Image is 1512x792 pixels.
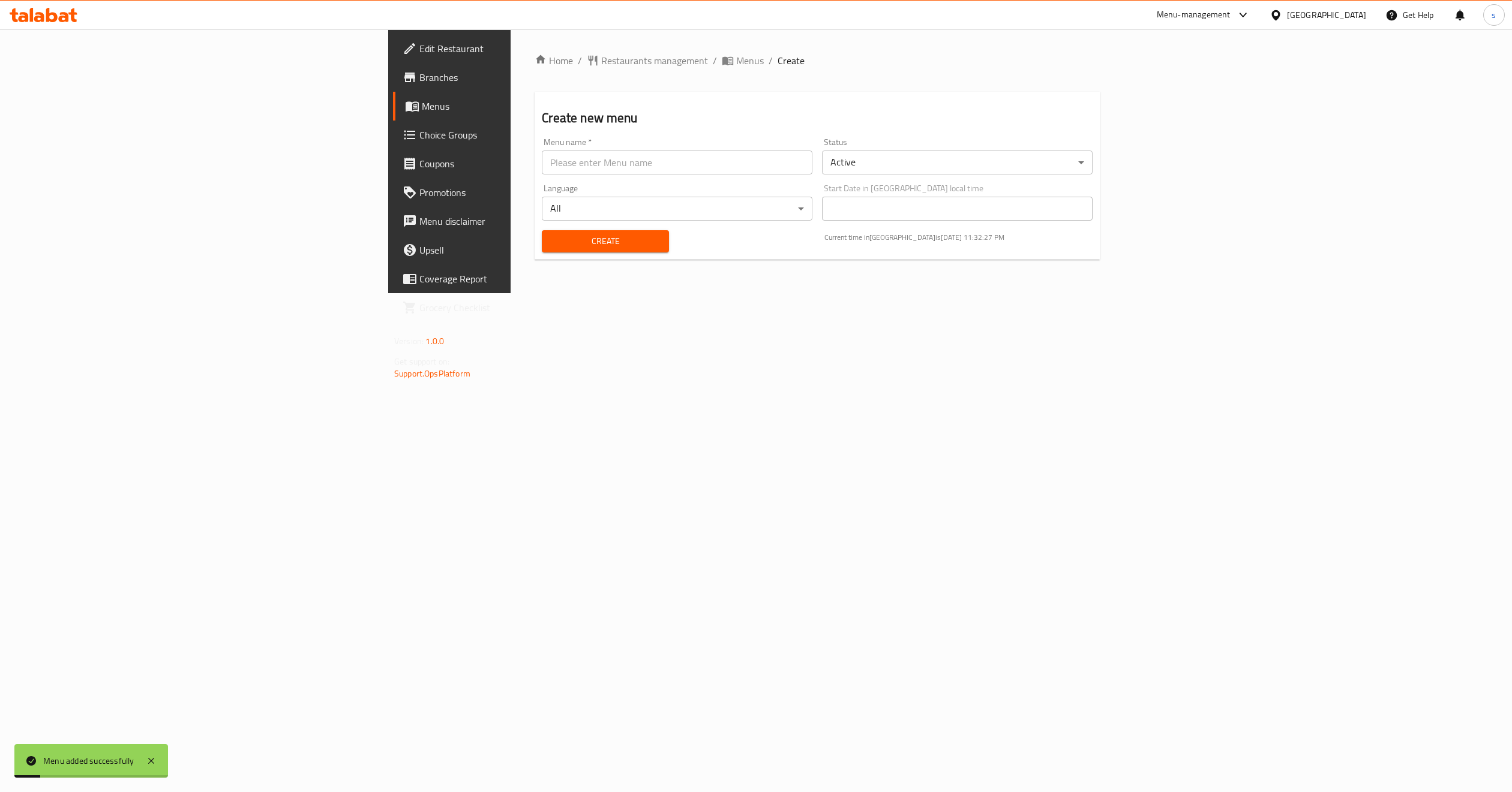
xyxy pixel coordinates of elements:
[1287,8,1366,22] div: [GEOGRAPHIC_DATA]
[419,272,631,286] span: Coverage Report
[542,109,1093,127] h2: Create new menu
[542,230,668,252] button: Create
[393,63,641,92] a: Branches
[393,236,641,264] a: Upsell
[419,41,631,56] span: Edit Restaurant
[587,53,708,68] a: Restaurants management
[722,53,764,68] a: Menus
[1492,8,1496,22] span: s
[824,232,1093,243] p: Current time in [GEOGRAPHIC_DATA] is [DATE] 11:32:27 PM
[393,34,641,63] a: Edit Restaurant
[419,185,631,200] span: Promotions
[393,293,641,322] a: Grocery Checklist
[542,150,812,174] input: Please enter Menu name
[394,333,424,349] span: Version:
[425,333,444,349] span: 1.0.0
[394,354,449,369] span: Get support on:
[393,149,641,178] a: Coupons
[822,150,1093,174] div: Active
[542,197,812,221] div: All
[393,207,641,236] a: Menu disclaimer
[419,300,631,315] span: Grocery Checklist
[43,754,134,767] div: Menu added successfully
[535,53,1100,68] nav: breadcrumb
[419,156,631,171] span: Coupons
[1157,8,1231,22] div: Menu-management
[419,214,631,228] span: Menu disclaimer
[394,366,470,381] a: Support.OpsPlatform
[601,53,708,68] span: Restaurants management
[393,121,641,149] a: Choice Groups
[419,70,631,85] span: Branches
[393,178,641,207] a: Promotions
[778,53,805,68] span: Create
[736,53,764,68] span: Menus
[393,264,641,293] a: Coverage Report
[769,53,773,68] li: /
[419,243,631,257] span: Upsell
[422,99,631,113] span: Menus
[551,234,659,249] span: Create
[393,92,641,121] a: Menus
[713,53,717,68] li: /
[419,128,631,142] span: Choice Groups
